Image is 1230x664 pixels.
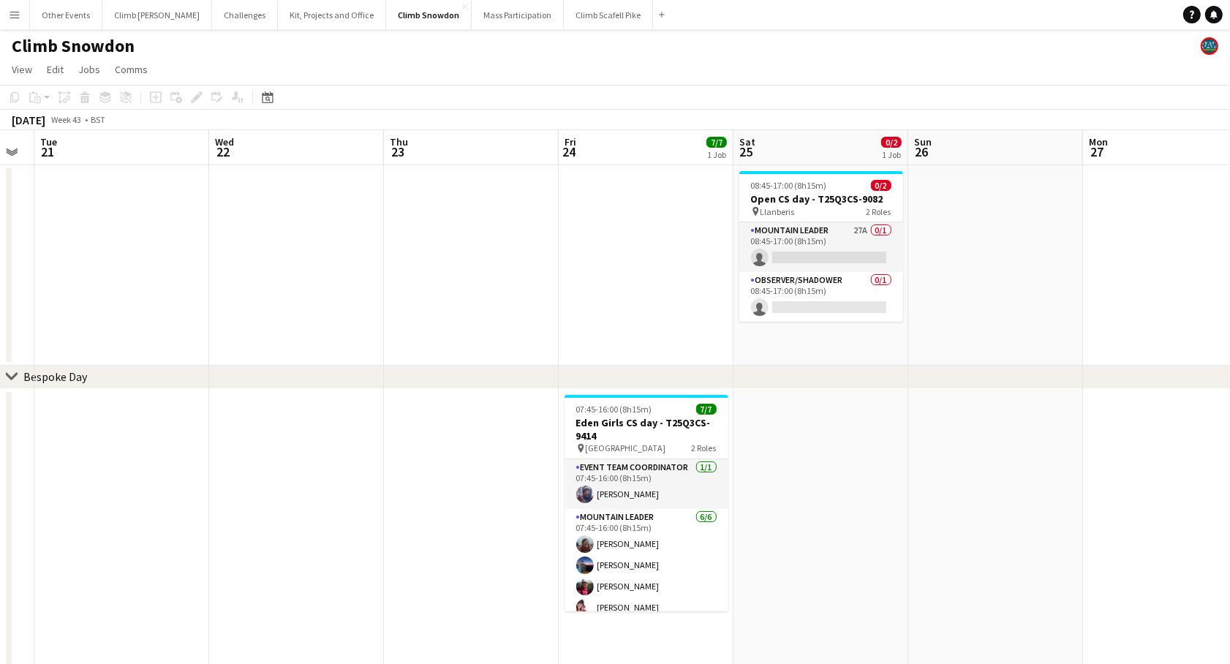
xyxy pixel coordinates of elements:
div: Bespoke Day [23,369,87,384]
app-card-role: Event Team Coordinator1/107:45-16:00 (8h15m)[PERSON_NAME] [565,459,728,509]
span: Comms [115,63,148,76]
span: Wed [215,135,234,148]
span: [GEOGRAPHIC_DATA] [586,442,666,453]
div: 1 Job [882,149,901,160]
div: BST [91,114,105,125]
span: 2 Roles [692,442,717,453]
span: 2 Roles [867,206,891,217]
span: Edit [47,63,64,76]
span: 0/2 [871,180,891,191]
span: Llanberis [761,206,795,217]
button: Challenges [212,1,278,29]
span: 25 [737,143,755,160]
app-card-role: Observer/Shadower0/108:45-17:00 (8h15m) [739,272,903,322]
span: 22 [213,143,234,160]
span: 26 [912,143,932,160]
button: Climb [PERSON_NAME] [102,1,212,29]
a: View [6,60,38,79]
span: 7/7 [696,404,717,415]
a: Edit [41,60,69,79]
span: Mon [1089,135,1108,148]
span: Thu [390,135,408,148]
span: Sat [739,135,755,148]
app-card-role: Mountain Leader27A0/108:45-17:00 (8h15m) [739,222,903,272]
button: Mass Participation [472,1,564,29]
span: 7/7 [706,137,727,148]
span: 0/2 [881,137,902,148]
button: Climb Snowdon [386,1,472,29]
button: Kit, Projects and Office [278,1,386,29]
div: 1 Job [707,149,726,160]
span: 24 [562,143,576,160]
div: [DATE] [12,113,45,127]
span: Jobs [78,63,100,76]
span: Fri [565,135,576,148]
h1: Climb Snowdon [12,35,135,57]
a: Comms [109,60,154,79]
span: 27 [1087,143,1108,160]
span: 23 [388,143,408,160]
span: 07:45-16:00 (8h15m) [576,404,652,415]
h3: Open CS day - T25Q3CS-9082 [739,192,903,205]
app-job-card: 07:45-16:00 (8h15m)7/7Eden Girls CS day - T25Q3CS-9414 [GEOGRAPHIC_DATA]2 RolesEvent Team Coordin... [565,395,728,611]
span: Week 43 [48,114,85,125]
app-job-card: 08:45-17:00 (8h15m)0/2Open CS day - T25Q3CS-9082 Llanberis2 RolesMountain Leader27A0/108:45-17:00... [739,171,903,322]
a: Jobs [72,60,106,79]
span: 08:45-17:00 (8h15m) [751,180,827,191]
app-user-avatar: Staff RAW Adventures [1201,37,1218,55]
h3: Eden Girls CS day - T25Q3CS-9414 [565,416,728,442]
button: Other Events [30,1,102,29]
span: 21 [38,143,57,160]
span: Tue [40,135,57,148]
span: View [12,63,32,76]
span: Sun [914,135,932,148]
button: Climb Scafell Pike [564,1,653,29]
